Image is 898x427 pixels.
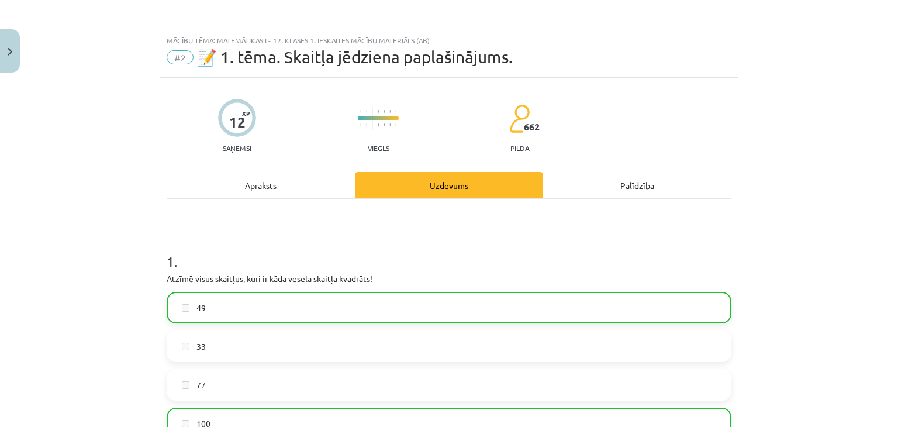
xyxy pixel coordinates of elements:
[182,381,189,389] input: 77
[360,110,361,113] img: icon-short-line-57e1e144782c952c97e751825c79c345078a6d821885a25fce030b3d8c18986b.svg
[366,110,367,113] img: icon-short-line-57e1e144782c952c97e751825c79c345078a6d821885a25fce030b3d8c18986b.svg
[524,122,540,132] span: 662
[167,36,731,44] div: Mācību tēma: Matemātikas i - 12. klases 1. ieskaites mācību materiāls (ab)
[167,50,194,64] span: #2
[368,144,389,152] p: Viegls
[510,144,529,152] p: pilda
[372,107,373,130] img: icon-long-line-d9ea69661e0d244f92f715978eff75569469978d946b2353a9bb055b3ed8787d.svg
[182,304,189,312] input: 49
[509,104,530,133] img: students-c634bb4e5e11cddfef0936a35e636f08e4e9abd3cc4e673bd6f9a4125e45ecb1.svg
[384,110,385,113] img: icon-short-line-57e1e144782c952c97e751825c79c345078a6d821885a25fce030b3d8c18986b.svg
[196,47,513,67] span: 📝 1. tēma. Skaitļa jēdziena paplašinājums.
[395,123,396,126] img: icon-short-line-57e1e144782c952c97e751825c79c345078a6d821885a25fce030b3d8c18986b.svg
[167,172,355,198] div: Apraksts
[196,379,206,391] span: 77
[167,233,731,269] h1: 1 .
[395,110,396,113] img: icon-short-line-57e1e144782c952c97e751825c79c345078a6d821885a25fce030b3d8c18986b.svg
[366,123,367,126] img: icon-short-line-57e1e144782c952c97e751825c79c345078a6d821885a25fce030b3d8c18986b.svg
[378,123,379,126] img: icon-short-line-57e1e144782c952c97e751825c79c345078a6d821885a25fce030b3d8c18986b.svg
[182,343,189,350] input: 33
[218,144,256,152] p: Saņemsi
[543,172,731,198] div: Palīdzība
[8,48,12,56] img: icon-close-lesson-0947bae3869378f0d4975bcd49f059093ad1ed9edebbc8119c70593378902aed.svg
[242,110,250,116] span: XP
[378,110,379,113] img: icon-short-line-57e1e144782c952c97e751825c79c345078a6d821885a25fce030b3d8c18986b.svg
[389,123,391,126] img: icon-short-line-57e1e144782c952c97e751825c79c345078a6d821885a25fce030b3d8c18986b.svg
[360,123,361,126] img: icon-short-line-57e1e144782c952c97e751825c79c345078a6d821885a25fce030b3d8c18986b.svg
[196,302,206,314] span: 49
[389,110,391,113] img: icon-short-line-57e1e144782c952c97e751825c79c345078a6d821885a25fce030b3d8c18986b.svg
[229,114,246,130] div: 12
[196,340,206,353] span: 33
[384,123,385,126] img: icon-short-line-57e1e144782c952c97e751825c79c345078a6d821885a25fce030b3d8c18986b.svg
[167,273,731,285] p: Atzīmē visus skaitļus, kuri ir kāda vesela skaitļa kvadrāts!
[355,172,543,198] div: Uzdevums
